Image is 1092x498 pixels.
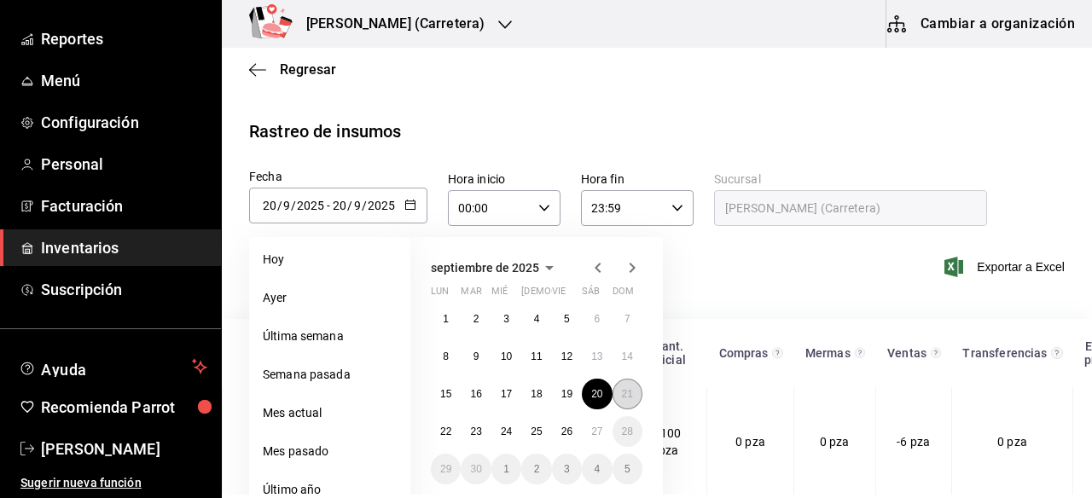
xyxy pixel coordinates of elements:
abbr: 21 de septiembre de 2025 [622,388,633,400]
span: / [362,199,367,212]
abbr: 5 de octubre de 2025 [624,463,630,475]
label: Hora fin [581,173,694,185]
h3: [PERSON_NAME] (Carretera) [293,14,485,34]
button: 28 de septiembre de 2025 [613,416,642,447]
input: Day [262,199,277,212]
abbr: miércoles [491,286,508,304]
abbr: 1 de septiembre de 2025 [443,313,449,325]
li: Hoy [249,240,410,279]
button: 29 de septiembre de 2025 [431,454,461,484]
input: Day [332,199,347,212]
input: Year [296,199,325,212]
button: 4 de octubre de 2025 [582,454,612,484]
span: Recomienda Parrot [41,396,207,419]
span: [PERSON_NAME] [41,437,207,460]
span: Reportes [41,27,207,50]
button: 19 de septiembre de 2025 [552,379,582,409]
abbr: 26 de septiembre de 2025 [561,426,572,437]
span: Menú [41,69,207,92]
abbr: sábado [582,286,600,304]
svg: Total de presentación del insumo comprado en el rango de fechas seleccionado. [772,346,783,360]
abbr: 29 de septiembre de 2025 [440,463,451,475]
abbr: 15 de septiembre de 2025 [440,388,451,400]
abbr: 30 de septiembre de 2025 [470,463,481,475]
abbr: 12 de septiembre de 2025 [561,350,572,362]
input: Month [282,199,291,212]
span: 0 pza [997,435,1027,449]
abbr: 27 de septiembre de 2025 [591,426,602,437]
button: 3 de octubre de 2025 [552,454,582,484]
button: 5 de octubre de 2025 [613,454,642,484]
abbr: 6 de septiembre de 2025 [594,313,600,325]
button: Exportar a Excel [948,257,1065,277]
span: 0 pza [735,435,765,449]
button: 3 de septiembre de 2025 [491,304,521,334]
abbr: 4 de septiembre de 2025 [534,313,540,325]
button: 16 de septiembre de 2025 [461,379,491,409]
button: 6 de septiembre de 2025 [582,304,612,334]
button: 2 de octubre de 2025 [521,454,551,484]
abbr: 5 de septiembre de 2025 [564,313,570,325]
span: Configuración [41,111,207,134]
button: 1 de octubre de 2025 [491,454,521,484]
div: Rastreo de insumos [249,119,401,144]
abbr: 25 de septiembre de 2025 [531,426,542,437]
abbr: 3 de septiembre de 2025 [503,313,509,325]
button: 26 de septiembre de 2025 [552,416,582,447]
span: / [291,199,296,212]
abbr: 4 de octubre de 2025 [594,463,600,475]
abbr: 10 de septiembre de 2025 [501,350,512,362]
button: 7 de septiembre de 2025 [613,304,642,334]
abbr: 28 de septiembre de 2025 [622,426,633,437]
abbr: viernes [552,286,566,304]
span: Sugerir nueva función [20,474,207,492]
abbr: 3 de octubre de 2025 [564,463,570,475]
button: Regresar [249,61,336,78]
li: Ayer [249,279,410,317]
button: 8 de septiembre de 2025 [431,341,461,372]
abbr: 1 de octubre de 2025 [503,463,509,475]
span: Regresar [280,61,336,78]
span: 0 pza [820,435,850,449]
td: Centro de almacenamiento [PERSON_NAME] (Carretera) [223,387,364,497]
button: 14 de septiembre de 2025 [613,341,642,372]
div: Ventas [886,346,928,360]
button: septiembre de 2025 [431,258,560,278]
abbr: 16 de septiembre de 2025 [470,388,481,400]
abbr: 17 de septiembre de 2025 [501,388,512,400]
abbr: 14 de septiembre de 2025 [622,350,633,362]
input: Year [367,199,396,212]
li: Semana pasada [249,356,410,394]
abbr: lunes [431,286,449,304]
span: / [277,199,282,212]
abbr: 20 de septiembre de 2025 [591,388,602,400]
button: 20 de septiembre de 2025 [582,379,612,409]
label: Hora inicio [448,173,561,185]
button: 1 de septiembre de 2025 [431,304,461,334]
abbr: jueves [521,286,622,304]
li: Mes actual [249,394,410,432]
button: 25 de septiembre de 2025 [521,416,551,447]
span: septiembre de 2025 [431,261,539,275]
button: 11 de septiembre de 2025 [521,341,551,372]
abbr: 13 de septiembre de 2025 [591,350,602,362]
button: 27 de septiembre de 2025 [582,416,612,447]
button: 17 de septiembre de 2025 [491,379,521,409]
span: Ayuda [41,356,185,377]
label: Sucursal [714,173,987,185]
svg: Total de presentación del insumo vendido en el rango de fechas seleccionado. [931,346,941,360]
button: 30 de septiembre de 2025 [461,454,491,484]
abbr: 23 de septiembre de 2025 [470,426,481,437]
div: Mermas [804,346,851,360]
svg: Total de presentación del insumo mermado en el rango de fechas seleccionado. [855,346,866,360]
button: 18 de septiembre de 2025 [521,379,551,409]
abbr: domingo [613,286,634,304]
abbr: martes [461,286,481,304]
button: 21 de septiembre de 2025 [613,379,642,409]
button: 13 de septiembre de 2025 [582,341,612,372]
button: 24 de septiembre de 2025 [491,416,521,447]
svg: Total de presentación del insumo transferido ya sea fuera o dentro de la sucursal en el rango de ... [1051,346,1063,360]
span: Facturación [41,194,207,217]
abbr: 18 de septiembre de 2025 [531,388,542,400]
